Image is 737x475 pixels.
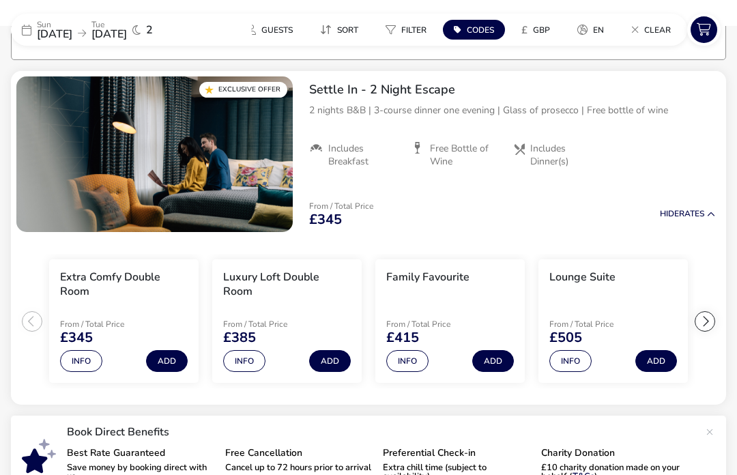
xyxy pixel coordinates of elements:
[91,20,127,29] p: Tue
[309,20,369,40] button: Sort
[146,350,188,372] button: Add
[205,254,369,389] swiper-slide: 2 / 6
[309,82,715,98] h2: Settle In - 2 Night Escape
[60,350,102,372] button: Info
[91,27,127,42] span: [DATE]
[620,20,682,40] button: Clear
[521,23,528,37] i: £
[11,14,216,46] div: Sun[DATE]Tue[DATE]2
[549,270,616,285] h3: Lounge Suite
[328,143,400,167] span: Includes Breakfast
[223,350,265,372] button: Info
[549,331,582,345] span: £505
[549,320,646,328] p: From / Total Price
[533,25,550,35] span: GBP
[337,25,358,35] span: Sort
[146,25,153,35] span: 2
[386,331,419,345] span: £415
[60,331,93,345] span: £345
[660,208,679,219] span: Hide
[261,25,293,35] span: Guests
[472,350,514,372] button: Add
[223,331,256,345] span: £385
[60,320,157,328] p: From / Total Price
[309,213,342,227] span: £345
[549,350,592,372] button: Info
[298,71,726,179] div: Settle In - 2 Night Escape2 nights B&B | 3-course dinner one evening | Glass of prosecco | Free b...
[37,20,72,29] p: Sun
[566,20,615,40] button: en
[443,20,510,40] naf-pibe-menu-bar-item: Codes
[532,254,695,389] swiper-slide: 4 / 6
[386,350,429,372] button: Info
[309,350,351,372] button: Add
[375,20,437,40] button: Filter
[401,25,427,35] span: Filter
[67,427,699,437] p: Book Direct Benefits
[42,254,205,389] swiper-slide: 1 / 6
[443,20,505,40] button: Codes
[223,270,351,299] h3: Luxury Loft Double Room
[635,350,677,372] button: Add
[60,270,188,299] h3: Extra Comfy Double Room
[541,448,689,458] p: Charity Donation
[375,20,443,40] naf-pibe-menu-bar-item: Filter
[467,25,494,35] span: Codes
[620,20,687,40] naf-pibe-menu-bar-item: Clear
[644,25,671,35] span: Clear
[225,463,373,472] p: Cancel up to 72 hours prior to arrival
[309,103,715,117] p: 2 nights B&B | 3-course dinner one evening | Glass of prosecco | Free bottle of wine
[309,202,373,210] p: From / Total Price
[67,448,214,458] p: Best Rate Guaranteed
[369,254,532,389] swiper-slide: 3 / 6
[199,82,287,98] div: Exclusive Offer
[236,20,309,40] naf-pibe-menu-bar-item: Guests
[386,320,483,328] p: From / Total Price
[236,20,304,40] button: Guests
[660,210,715,218] button: HideRates
[593,25,604,35] span: en
[16,76,293,232] swiper-slide: 1 / 1
[566,20,620,40] naf-pibe-menu-bar-item: en
[225,448,373,458] p: Free Cancellation
[309,20,375,40] naf-pibe-menu-bar-item: Sort
[530,143,603,167] span: Includes Dinner(s)
[37,27,72,42] span: [DATE]
[430,143,502,167] span: Free Bottle of Wine
[510,20,566,40] naf-pibe-menu-bar-item: £GBP
[386,270,469,285] h3: Family Favourite
[383,448,530,458] p: Preferential Check-in
[223,320,320,328] p: From / Total Price
[510,20,561,40] button: £GBP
